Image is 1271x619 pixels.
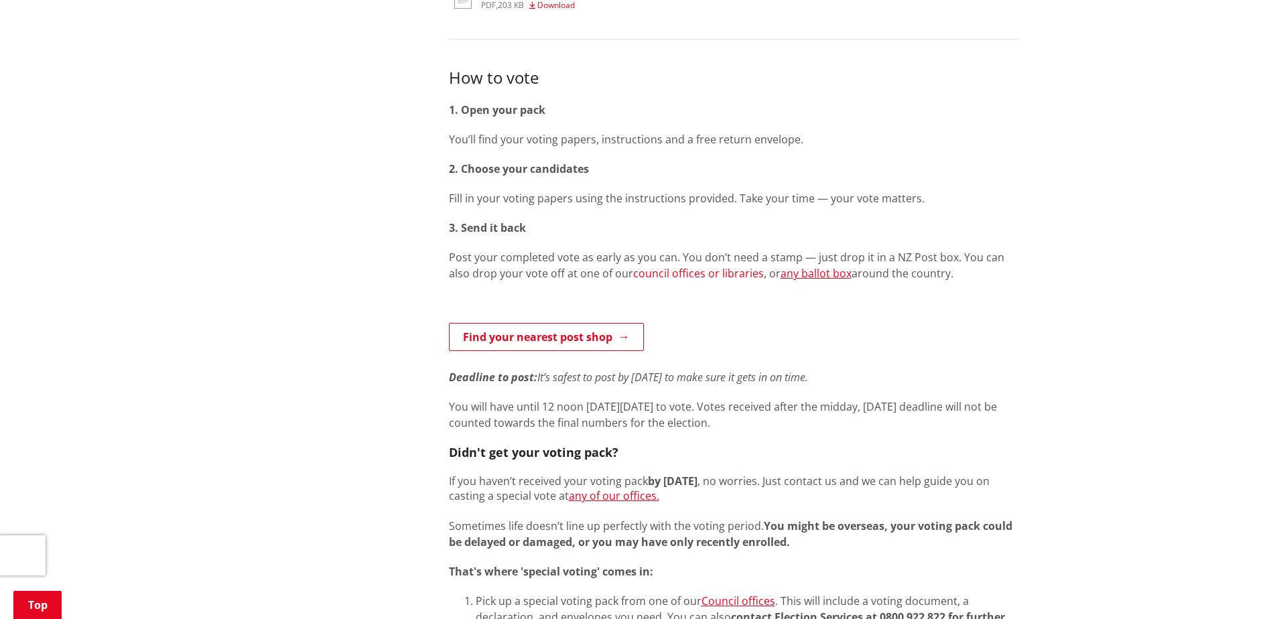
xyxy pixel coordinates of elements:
[449,518,1020,550] p: Sometimes life doesn’t line up perfectly with the voting period.
[449,519,1012,549] strong: You might be overseas, your voting pack could be delayed or damaged, or you may have only recentl...
[449,190,1020,206] p: Fill in your voting papers using the instructions provided. Take your time — your vote matters.
[449,564,653,579] strong: That's where 'special voting' comes in:
[449,474,1020,503] p: If you haven’t received your voting pack , no worries. Just contact us and we can help guide you ...
[781,266,852,281] a: any ballot box
[449,102,545,117] strong: 1. Open your pack
[1209,563,1258,611] iframe: Messenger Launcher
[449,323,644,351] a: Find your nearest post shop
[449,220,526,235] strong: 3. Send it back
[13,591,62,619] a: Top
[633,266,764,281] a: council offices or libraries
[449,161,589,176] strong: 2. Choose your candidates
[449,66,1020,88] h3: How to vote
[569,488,659,503] a: any of our offices.
[449,444,618,460] strong: Didn't get your voting pack?
[648,474,697,488] strong: by [DATE]
[449,132,803,147] span: You’ll find your voting papers, instructions and a free return envelope.
[449,249,1020,281] p: Post your completed vote as early as you can. You don’t need a stamp — just drop it in a NZ Post ...
[481,1,597,9] div: ,
[537,370,808,385] em: It’s safest to post by [DATE] to make sure it gets in on time.
[449,399,1020,431] p: You will have until 12 noon [DATE][DATE] to vote. Votes received after the midday, [DATE] deadlin...
[701,594,775,608] a: Council offices
[449,370,537,385] em: Deadline to post:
